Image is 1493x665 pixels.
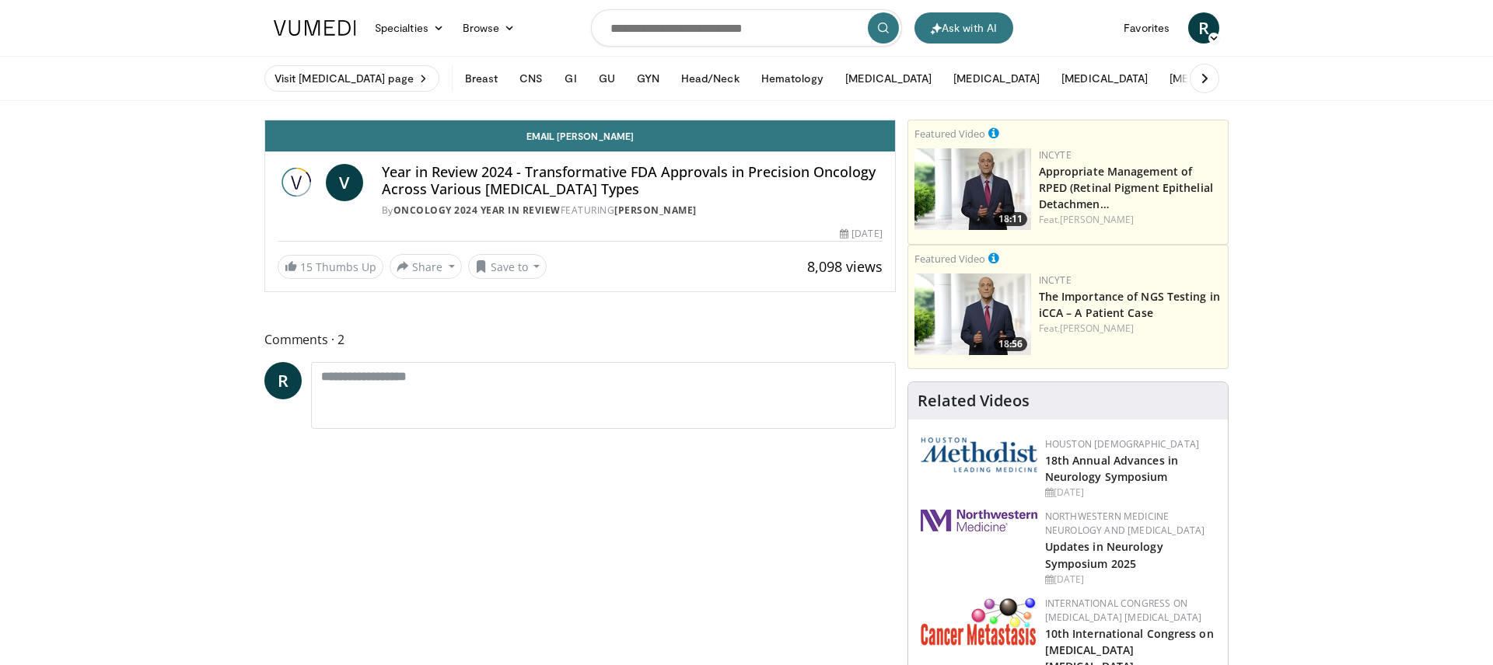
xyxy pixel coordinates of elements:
[264,362,302,399] a: R
[672,63,749,94] button: Head/Neck
[1045,539,1163,570] a: Updates in Neurology Symposium 2025
[1052,63,1157,94] button: [MEDICAL_DATA]
[1039,164,1213,211] a: Appropriate Management of RPED (Retinal Pigment Epithelial Detachmen…
[1060,322,1134,335] a: [PERSON_NAME]
[264,65,439,92] a: Visit [MEDICAL_DATA] page
[390,254,462,279] button: Share
[944,63,1049,94] button: [MEDICAL_DATA]
[918,392,1030,410] h4: Related Videos
[1045,597,1202,624] a: International Congress on [MEDICAL_DATA] [MEDICAL_DATA]
[914,273,1031,355] img: 6827cc40-db74-4ebb-97c5-13e529cfd6fb.png.150x105_q85_crop-smart_upscale.png
[1039,148,1072,162] a: Incyte
[807,257,883,276] span: 8,098 views
[1160,63,1265,94] button: [MEDICAL_DATA]
[264,329,896,350] span: Comments 2
[914,12,1013,44] button: Ask with AI
[914,148,1031,230] img: dfb61434-267d-484a-acce-b5dc2d5ee040.150x105_q85_crop-smart_upscale.jpg
[1045,437,1199,451] a: Houston [DEMOGRAPHIC_DATA]
[614,204,697,217] a: [PERSON_NAME]
[921,510,1037,531] img: 2a462fb6-9365-492a-ac79-3166a6f924d8.png.150x105_q85_autocrop_double_scale_upscale_version-0.2.jpg
[1045,486,1215,500] div: [DATE]
[836,63,941,94] button: [MEDICAL_DATA]
[1060,213,1134,226] a: [PERSON_NAME]
[300,259,313,274] span: 15
[278,255,383,279] a: 15 Thumbs Up
[914,148,1031,230] a: 18:11
[914,273,1031,355] a: 18:56
[382,204,883,218] div: By FEATURING
[1039,322,1222,336] div: Feat.
[468,254,547,279] button: Save to
[274,20,356,36] img: VuMedi Logo
[589,63,624,94] button: GU
[456,63,507,94] button: Breast
[628,63,669,94] button: GYN
[326,164,363,201] a: V
[382,164,883,197] h4: Year in Review 2024 - Transformative FDA Approvals in Precision Oncology Across Various [MEDICAL_...
[994,337,1027,351] span: 18:56
[752,63,834,94] button: Hematology
[914,252,985,266] small: Featured Video
[1039,273,1072,287] a: Incyte
[1114,12,1179,44] a: Favorites
[1045,453,1178,484] a: 18th Annual Advances in Neurology Symposium
[265,120,895,151] a: Email [PERSON_NAME]
[453,12,525,44] a: Browse
[1188,12,1219,44] a: R
[393,204,561,217] a: Oncology 2024 Year in Review
[591,9,902,47] input: Search topics, interventions
[278,164,320,201] img: Oncology 2024 Year in Review
[510,63,552,94] button: CNS
[840,227,882,241] div: [DATE]
[921,597,1037,646] img: 6ff8bc22-9509-4454-a4f8-ac79dd3b8976.png.150x105_q85_autocrop_double_scale_upscale_version-0.2.png
[994,212,1027,226] span: 18:11
[921,437,1037,472] img: 5e4488cc-e109-4a4e-9fd9-73bb9237ee91.png.150x105_q85_autocrop_double_scale_upscale_version-0.2.png
[1045,573,1215,587] div: [DATE]
[1039,289,1220,320] a: The Importance of NGS Testing in iCCA – A Patient Case
[914,127,985,141] small: Featured Video
[1039,213,1222,227] div: Feat.
[365,12,453,44] a: Specialties
[555,63,586,94] button: GI
[1045,510,1205,537] a: Northwestern Medicine Neurology and [MEDICAL_DATA]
